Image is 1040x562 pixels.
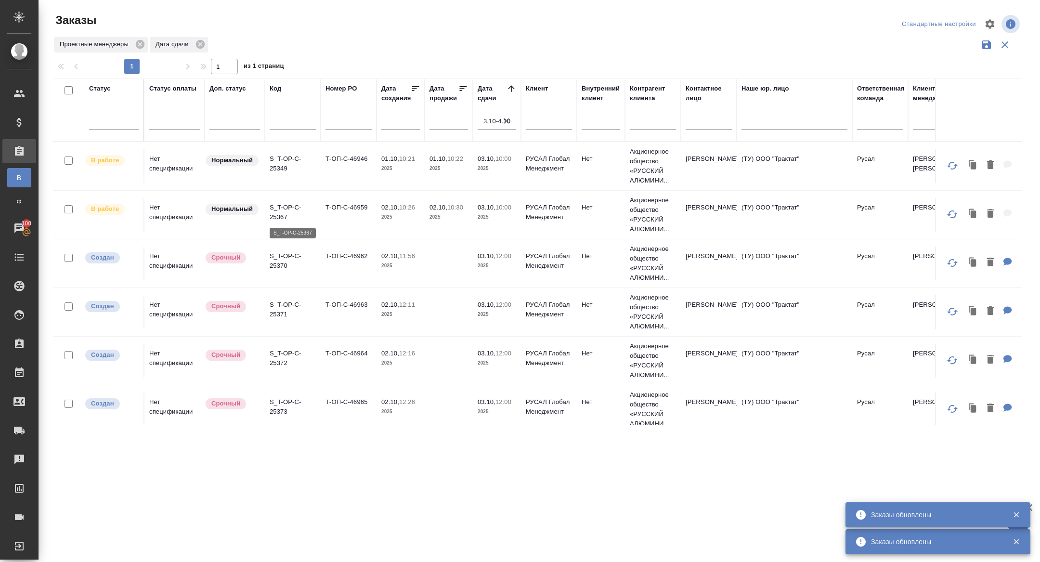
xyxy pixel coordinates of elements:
td: (ТУ) ООО "Трактат" [737,149,852,183]
div: Заказы обновлены [871,537,998,547]
div: Клиентские менеджеры [913,84,959,103]
p: 02.10, [381,350,399,357]
div: Статус по умолчанию для стандартных заказов [205,154,260,167]
button: Сбросить фильтры [996,36,1014,54]
p: 12:16 [399,350,415,357]
td: [PERSON_NAME] [908,392,964,426]
p: 03.10, [478,204,495,211]
p: 03.10, [478,350,495,357]
p: Срочный [211,253,240,262]
p: 10:21 [399,155,415,162]
p: 12:00 [495,301,511,308]
td: (ТУ) ООО "Трактат" [737,295,852,329]
span: из 1 страниц [244,60,284,74]
p: 02.10, [381,252,399,260]
p: 12:26 [399,398,415,405]
div: Статус оплаты [149,84,196,93]
p: S_T-OP-C-25349 [270,154,316,173]
div: Номер PO [325,84,357,93]
p: 03.10, [478,252,495,260]
div: Выставляет ПМ после принятия заказа от КМа [84,203,139,216]
p: 2025 [381,310,420,319]
td: Нет спецификации [144,149,205,183]
p: 2025 [429,164,468,173]
div: Дата сдачи [478,84,507,103]
p: Нет [582,203,620,212]
p: Нет [582,154,620,164]
td: Русал [852,295,908,329]
td: [PERSON_NAME] [681,149,737,183]
p: Нормальный [211,156,253,165]
div: Выставляет ПМ после принятия заказа от КМа [84,154,139,167]
a: Ф [7,192,31,211]
p: 12:00 [495,398,511,405]
div: Доп. статус [209,84,246,93]
div: split button [899,17,978,32]
div: Выставляется автоматически при создании заказа [84,397,139,410]
p: 12:11 [399,301,415,308]
p: 2025 [381,358,420,368]
p: 02.10, [381,204,399,211]
button: Удалить [982,204,999,224]
td: Т-ОП-С-46962 [321,247,377,280]
p: 03.10, [478,155,495,162]
p: Нормальный [211,204,253,214]
button: Клонировать [964,399,982,418]
td: Т-ОП-С-46946 [321,149,377,183]
p: 2025 [478,310,516,319]
p: РУСАЛ Глобал Менеджмент [526,251,572,271]
button: Обновить [941,397,964,420]
p: Акционерное общество «РУССКИЙ АЛЮМИНИ... [630,390,676,429]
td: [PERSON_NAME] [908,295,964,329]
p: 02.10, [381,301,399,308]
td: (ТУ) ООО "Трактат" [737,198,852,232]
div: Контрагент клиента [630,84,676,103]
td: Нет спецификации [144,295,205,329]
p: Срочный [211,350,240,360]
td: Нет спецификации [144,198,205,232]
div: Контактное лицо [686,84,732,103]
td: (ТУ) ООО "Трактат" [737,344,852,378]
td: [PERSON_NAME] [908,344,964,378]
p: 02.10, [429,204,447,211]
span: В [12,173,26,183]
p: Создан [91,253,114,262]
td: Т-ОП-С-46959 [321,198,377,232]
div: Клиент [526,84,548,93]
p: 11:56 [399,252,415,260]
p: 2025 [478,212,516,222]
p: S_T-OP-C-25367 [270,203,316,222]
td: Русал [852,198,908,232]
p: Акционерное общество «РУССКИЙ АЛЮМИНИ... [630,341,676,380]
p: 10:00 [495,204,511,211]
button: Обновить [941,349,964,372]
p: 2025 [381,164,420,173]
div: Дата сдачи [150,37,208,52]
p: Акционерное общество «РУССКИЙ АЛЮМИНИ... [630,244,676,283]
p: S_T-OP-C-25370 [270,251,316,271]
p: Срочный [211,301,240,311]
button: Удалить [982,301,999,321]
td: [PERSON_NAME] [681,344,737,378]
p: S_T-OP-C-25373 [270,397,316,417]
div: Статус [89,84,111,93]
div: Выставляется автоматически при создании заказа [84,300,139,313]
p: 10:26 [399,204,415,211]
p: 10:30 [447,204,463,211]
button: Удалить [982,253,999,273]
p: Срочный [211,399,240,408]
p: 12:00 [495,252,511,260]
button: Сохранить фильтры [977,36,996,54]
div: Дата продажи [429,84,458,103]
div: Статус по умолчанию для стандартных заказов [205,203,260,216]
button: Клонировать [964,204,982,224]
a: В [7,168,31,187]
p: Нет [582,251,620,261]
td: Т-ОП-С-46963 [321,295,377,329]
td: Русал [852,149,908,183]
button: Клонировать [964,156,982,175]
td: [PERSON_NAME] [681,247,737,280]
p: Проектные менеджеры [60,39,132,49]
td: [PERSON_NAME] [681,392,737,426]
p: Нет [582,300,620,310]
